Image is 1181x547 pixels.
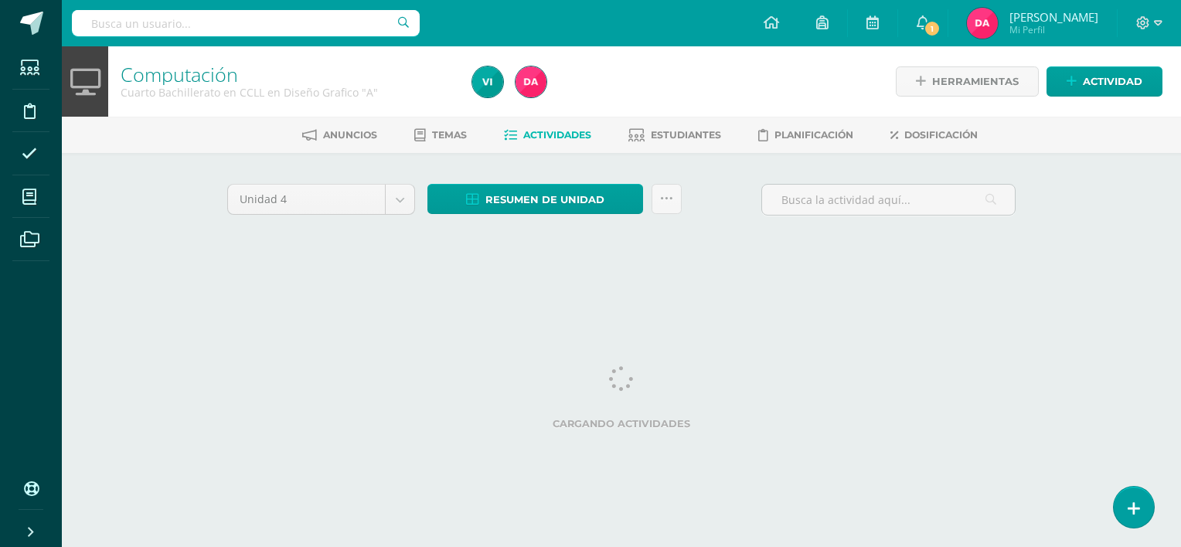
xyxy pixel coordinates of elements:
[227,418,1016,430] label: Cargando actividades
[414,123,467,148] a: Temas
[72,10,420,36] input: Busca un usuario...
[485,185,604,214] span: Resumen de unidad
[758,123,853,148] a: Planificación
[432,129,467,141] span: Temas
[323,129,377,141] span: Anuncios
[890,123,978,148] a: Dosificación
[762,185,1015,215] input: Busca la actividad aquí...
[896,66,1039,97] a: Herramientas
[628,123,721,148] a: Estudiantes
[240,185,373,214] span: Unidad 4
[904,129,978,141] span: Dosificación
[121,63,454,85] h1: Computación
[121,61,238,87] a: Computación
[774,129,853,141] span: Planificación
[1047,66,1162,97] a: Actividad
[651,129,721,141] span: Estudiantes
[1009,23,1098,36] span: Mi Perfil
[523,129,591,141] span: Actividades
[1009,9,1098,25] span: [PERSON_NAME]
[516,66,546,97] img: 0d1c13a784e50cea1b92786e6af8f399.png
[967,8,998,39] img: 0d1c13a784e50cea1b92786e6af8f399.png
[302,123,377,148] a: Anuncios
[1083,67,1142,96] span: Actividad
[923,20,940,37] span: 1
[472,66,503,97] img: c0ce1b3350cacf3227db14f927d4c0cc.png
[228,185,414,214] a: Unidad 4
[932,67,1019,96] span: Herramientas
[504,123,591,148] a: Actividades
[121,85,454,100] div: Cuarto Bachillerato en CCLL en Diseño Grafico 'A'
[427,184,643,214] a: Resumen de unidad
